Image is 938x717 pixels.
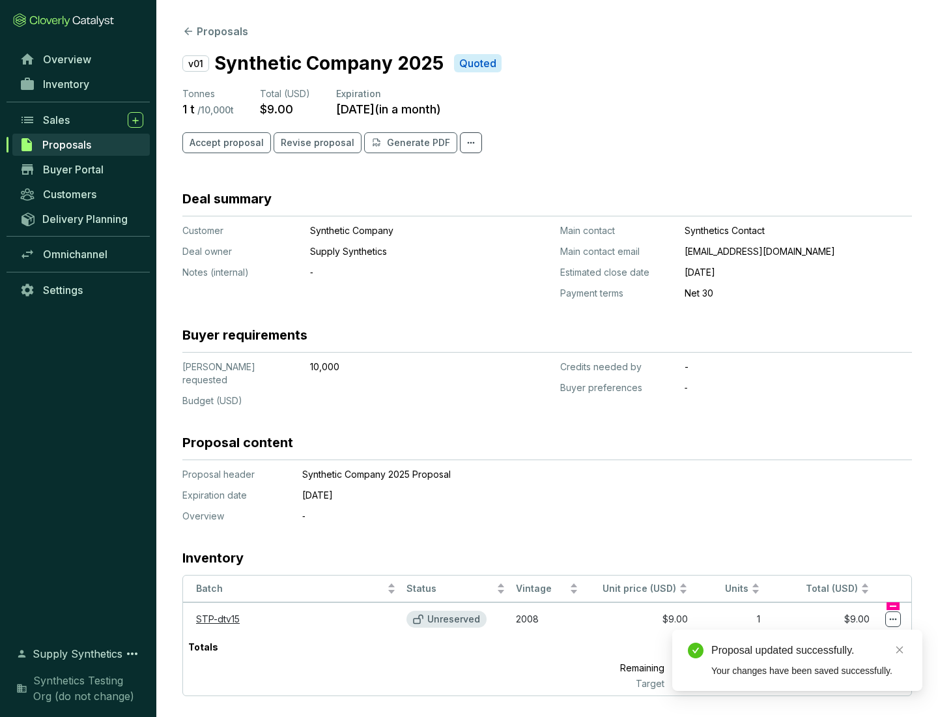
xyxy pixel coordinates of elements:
p: Overview [182,510,287,523]
span: Total (USD) [806,583,858,594]
a: Omnichannel [13,243,150,265]
p: 1 t [182,102,195,117]
h3: Proposal content [182,433,293,452]
th: Vintage [511,576,584,602]
a: Overview [13,48,150,70]
p: [DATE] [302,489,849,502]
p: Estimated close date [560,266,674,279]
p: v01 [182,55,209,72]
span: check-circle [688,643,703,658]
button: Proposals [182,23,248,39]
p: Deal owner [182,245,300,258]
span: Budget (USD) [182,395,242,406]
a: Customers [13,183,150,205]
span: Units [698,583,749,595]
p: Proposal header [182,468,287,481]
span: Settings [43,284,83,297]
p: Notes (internal) [182,266,300,279]
p: Generate PDF [387,136,450,149]
p: Remaining [562,659,670,677]
span: Batch [196,583,384,595]
span: Status [406,583,494,595]
p: Main contact email [560,245,674,258]
p: Unreserved [427,613,480,625]
h3: Buyer requirements [182,326,307,344]
p: $9.00 [260,102,293,117]
p: Synthetic Company 2025 [214,50,444,77]
span: Total (USD) [260,88,310,99]
span: Omnichannel [43,248,107,261]
p: ‐ [685,381,912,394]
p: Tonnes [182,87,234,100]
span: Synthetics Testing Org (do not change) [33,673,143,704]
a: Proposals [12,134,150,156]
a: Inventory [13,73,150,95]
p: Credits needed by [560,360,674,373]
span: Vintage [516,583,567,595]
td: 2008 [511,602,584,636]
span: Inventory [43,78,89,91]
td: $9.00 [584,602,693,636]
p: Totals [183,636,223,659]
p: Quoted [459,57,496,70]
p: ‐ [302,510,849,523]
a: Close [892,643,907,657]
span: Accept proposal [190,136,264,149]
h3: Inventory [182,549,244,567]
p: [DATE] ( in a month ) [336,102,441,117]
a: Sales [13,109,150,131]
p: [EMAIL_ADDRESS][DOMAIN_NAME] [685,245,912,258]
td: $9.00 [765,602,875,636]
button: Accept proposal [182,132,271,153]
p: Customer [182,224,300,237]
th: Batch [183,576,401,602]
p: [PERSON_NAME] requested [182,360,300,387]
p: Supply Synthetics [310,245,486,258]
p: Main contact [560,224,674,237]
a: Buyer Portal [13,158,150,181]
p: Expiration date [182,489,287,502]
p: Synthetic Company [310,224,486,237]
a: STP-dtv15 [196,613,240,624]
p: - [685,360,912,373]
h3: Deal summary [182,190,272,208]
button: Revise proposal [274,132,362,153]
button: Generate PDF [364,132,457,153]
td: 1 [693,602,766,636]
p: Buyer preferences [560,381,674,394]
span: Unit price (USD) [603,583,676,594]
div: Proposal updated successfully. [711,643,907,658]
span: Proposals [42,138,91,151]
th: Units [693,576,766,602]
p: Target [562,677,670,690]
span: close [895,645,904,654]
span: Buyer Portal [43,163,104,176]
p: [DATE] [685,266,912,279]
p: ‐ [310,266,486,279]
p: 1 t [669,636,765,659]
span: Sales [43,113,70,126]
span: Delivery Planning [42,212,128,226]
p: Synthetics Contact [685,224,912,237]
span: Customers [43,188,96,201]
p: Expiration [336,87,441,100]
th: Status [401,576,511,602]
p: Payment terms [560,287,674,300]
p: / 10,000 t [197,104,234,116]
p: Synthetic Company 2025 Proposal [302,468,849,481]
a: Delivery Planning [13,208,150,229]
div: Your changes have been saved successfully. [711,664,907,678]
a: Settings [13,279,150,301]
p: 9,999 t [670,659,765,677]
p: Net 30 [685,287,912,300]
span: Overview [43,53,91,66]
span: Supply Synthetics [33,646,122,662]
p: 10,000 [310,360,486,373]
p: 10,000 t [670,677,765,690]
span: Revise proposal [281,136,354,149]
